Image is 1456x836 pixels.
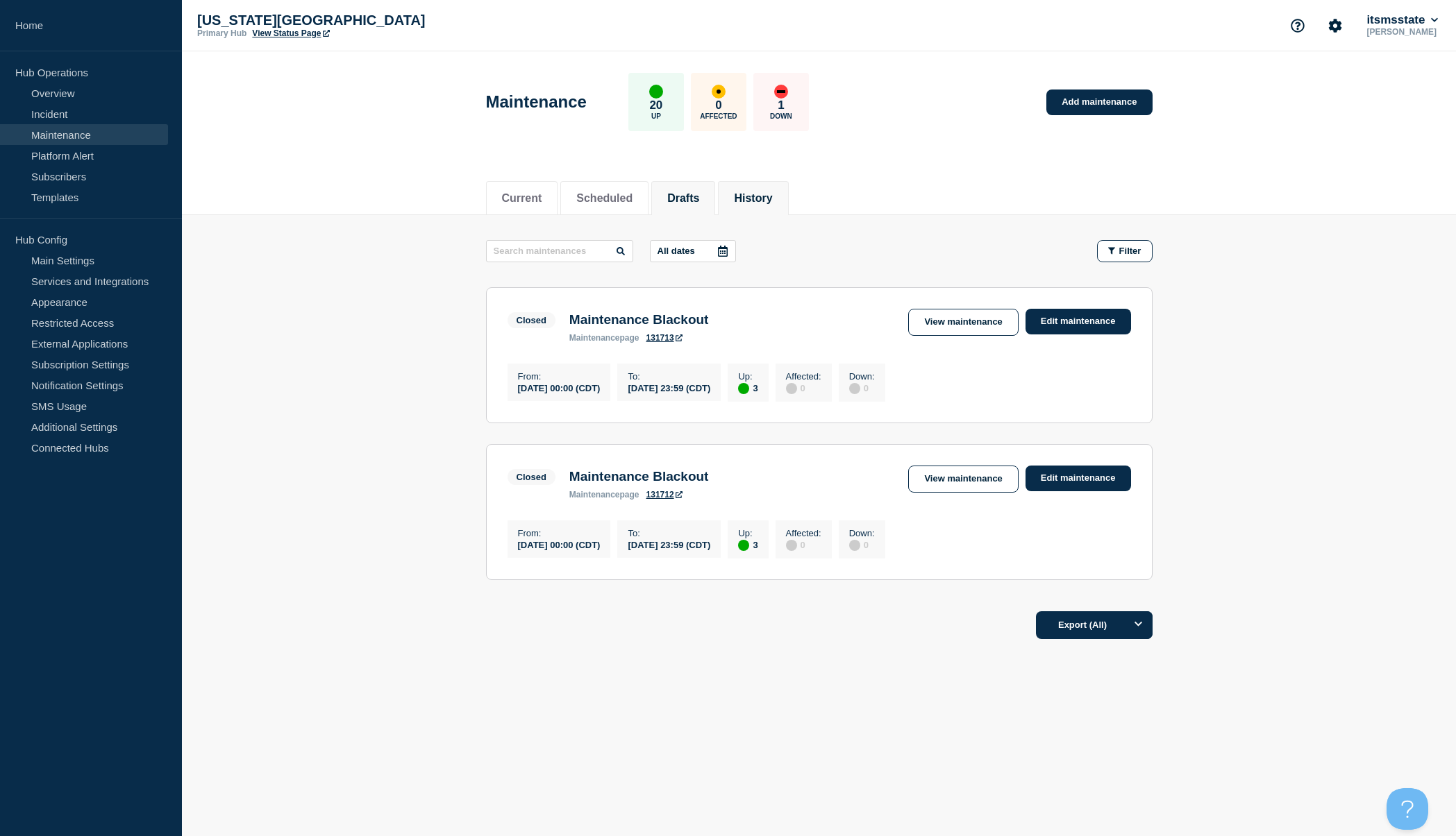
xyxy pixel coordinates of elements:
[849,528,875,538] p: Down :
[486,240,633,262] input: Search maintenances
[667,192,699,205] button: Drafts
[486,92,587,112] h1: Maintenance
[569,469,709,484] h3: Maintenance Blackout
[569,333,639,343] p: page
[1026,466,1131,491] a: Edit maintenance
[518,371,601,382] p: From :
[197,12,475,28] p: [US_STATE][GEOGRAPHIC_DATA]
[649,85,663,99] div: up
[518,382,601,393] div: [DATE] 00:00 (CDT)
[517,315,546,325] div: Closed
[502,192,542,205] button: Current
[715,99,721,112] p: 0
[1283,11,1312,40] button: Support
[786,383,797,394] div: disabled
[569,490,620,500] span: maintenance
[1387,788,1428,830] iframe: Help Scout Beacon - Open
[628,528,710,538] p: To :
[650,240,736,262] button: All dates
[786,382,821,394] div: 0
[646,333,683,343] a: 131713
[517,472,546,482] div: Closed
[569,333,620,343] span: maintenance
[849,382,875,394] div: 0
[786,371,821,382] p: Affected :
[712,85,726,99] div: affected
[1364,13,1441,27] button: itsmsstate
[786,538,821,551] div: 0
[197,28,246,38] p: Primary Hub
[908,309,1018,336] a: View maintenance
[774,85,788,99] div: down
[1036,611,1153,639] button: Export (All)
[1097,240,1153,262] button: Filter
[1026,309,1131,334] a: Edit maintenance
[849,371,875,382] p: Down :
[569,490,639,500] p: page
[770,112,792,120] p: Down
[738,383,749,394] div: up
[738,538,758,551] div: 3
[576,192,633,205] button: Scheduled
[1364,27,1441,37] p: [PERSON_NAME]
[908,466,1018,493] a: View maintenance
[849,383,860,394] div: disabled
[658,246,695,256] p: All dates
[646,490,683,500] a: 131712
[778,99,784,112] p: 1
[786,528,821,538] p: Affected :
[252,28,329,38] a: View Status Page
[518,528,601,538] p: From :
[738,371,758,382] p: Up :
[1321,11,1350,40] button: Account settings
[518,538,601,550] div: [DATE] 00:00 (CDT)
[649,99,662,112] p: 20
[628,371,710,382] p: To :
[849,540,860,551] div: disabled
[700,112,737,120] p: Affected
[1125,611,1153,639] button: Options
[1046,89,1152,115] a: Add maintenance
[738,528,758,538] p: Up :
[628,538,710,550] div: [DATE] 23:59 (CDT)
[849,538,875,551] div: 0
[1119,246,1141,256] span: Filter
[651,112,661,120] p: Up
[786,540,797,551] div: disabled
[734,192,772,205] button: History
[628,382,710,393] div: [DATE] 23:59 (CDT)
[738,540,749,551] div: up
[569,312,709,327] h3: Maintenance Blackout
[738,382,758,394] div: 3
